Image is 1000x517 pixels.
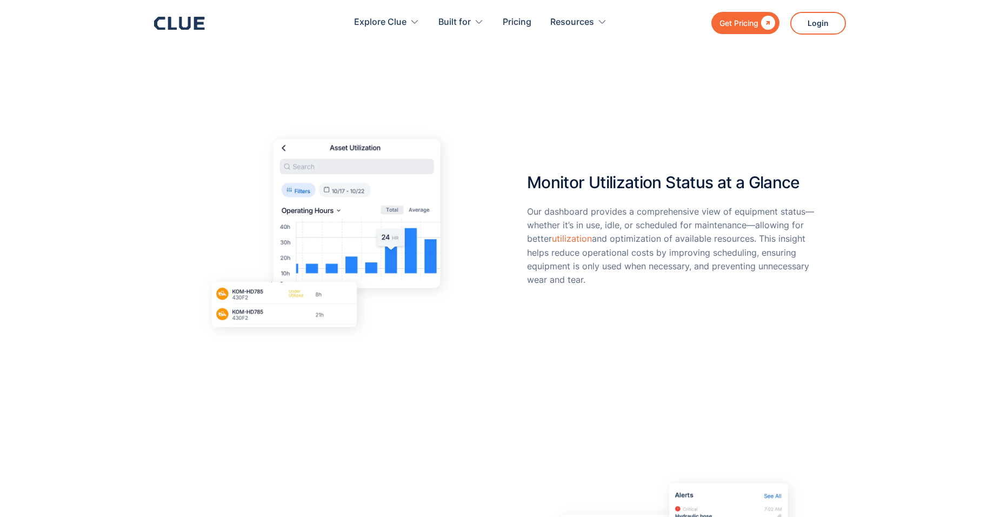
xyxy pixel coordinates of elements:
[527,163,819,191] h2: Monitor Utilization Status at a Glance
[438,5,471,39] div: Built for
[196,121,458,340] img: image showing how clue monitor utilization status
[550,5,607,39] div: Resources
[503,5,531,39] a: Pricing
[550,5,594,39] div: Resources
[438,5,484,39] div: Built for
[527,205,819,287] p: Our dashboard provides a comprehensive view of equipment status—whether it’s in use, idle, or sch...
[552,233,592,244] a: utilization
[790,12,846,35] a: Login
[354,5,419,39] div: Explore Clue
[711,12,779,34] a: Get Pricing
[354,5,406,39] div: Explore Clue
[719,16,758,30] div: Get Pricing
[758,16,775,30] div: 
